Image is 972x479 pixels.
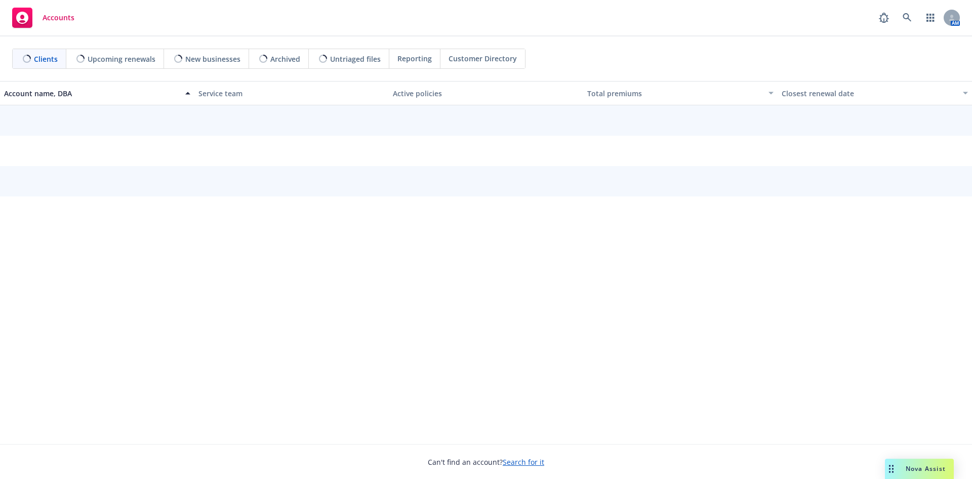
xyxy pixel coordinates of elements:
[897,8,917,28] a: Search
[906,464,946,473] span: Nova Assist
[185,54,240,64] span: New businesses
[397,53,432,64] span: Reporting
[8,4,78,32] a: Accounts
[449,53,517,64] span: Customer Directory
[583,81,778,105] button: Total premiums
[393,88,579,99] div: Active policies
[34,54,58,64] span: Clients
[43,14,74,22] span: Accounts
[782,88,957,99] div: Closest renewal date
[885,459,898,479] div: Drag to move
[330,54,381,64] span: Untriaged files
[194,81,389,105] button: Service team
[428,457,544,467] span: Can't find an account?
[874,8,894,28] a: Report a Bug
[88,54,155,64] span: Upcoming renewals
[198,88,385,99] div: Service team
[920,8,941,28] a: Switch app
[885,459,954,479] button: Nova Assist
[4,88,179,99] div: Account name, DBA
[778,81,972,105] button: Closest renewal date
[389,81,583,105] button: Active policies
[503,457,544,467] a: Search for it
[587,88,762,99] div: Total premiums
[270,54,300,64] span: Archived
